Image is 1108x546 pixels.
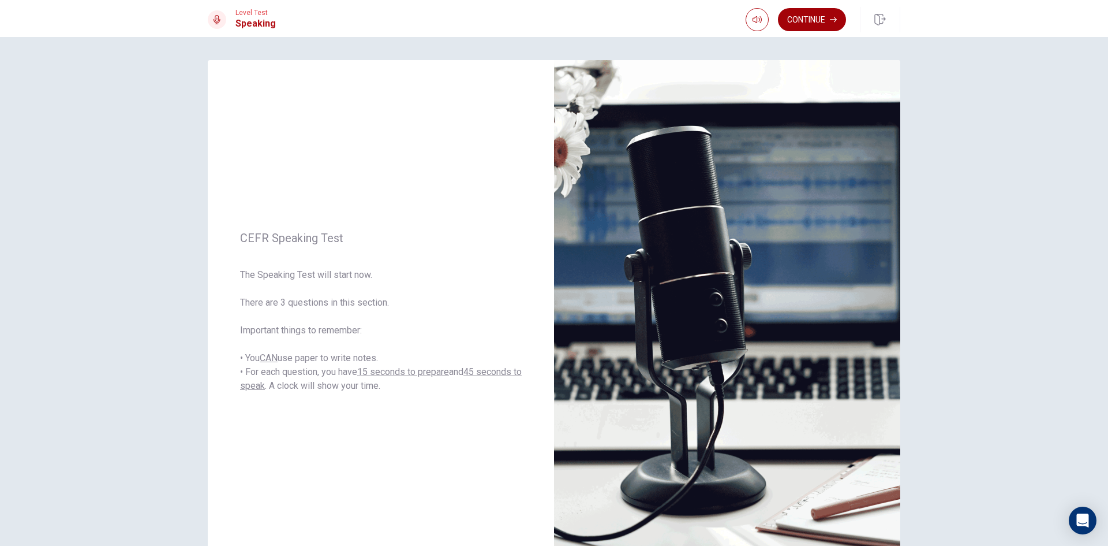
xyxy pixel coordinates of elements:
u: CAN [260,352,278,363]
span: CEFR Speaking Test [240,231,522,245]
u: 15 seconds to prepare [357,366,449,377]
button: Continue [778,8,846,31]
h1: Speaking [235,17,276,31]
span: The Speaking Test will start now. There are 3 questions in this section. Important things to reme... [240,268,522,393]
div: Open Intercom Messenger [1069,507,1096,534]
span: Level Test [235,9,276,17]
